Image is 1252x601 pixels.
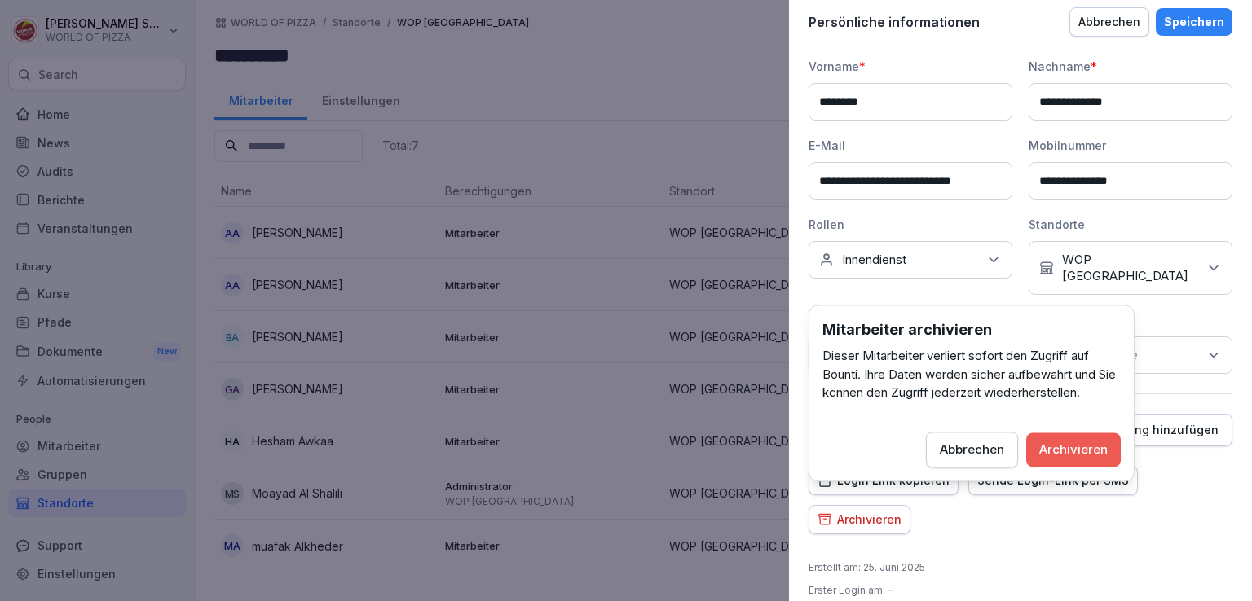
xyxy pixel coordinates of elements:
div: Standorte [1029,216,1232,233]
p: WOP [GEOGRAPHIC_DATA] [1062,252,1197,284]
div: Mobilnummer [1029,137,1232,154]
p: Persönliche informationen [809,14,980,30]
div: Abbrechen [1078,13,1140,31]
div: E-Mail [809,137,1012,154]
div: Speichern [1164,13,1224,31]
p: Erstellt am : 25. Juni 2025 [809,560,925,575]
h3: Mitarbeiter archivieren [822,318,1121,340]
p: Erster Login am : [809,583,893,598]
p: Innendienst [842,252,906,268]
div: Nachname [1029,58,1232,75]
button: Berechtigung hinzufügen [1039,414,1232,446]
p: Dieser Mitarbeiter verliert sofort den Zugriff auf Bounti. Ihre Daten werden sicher aufbewahrt un... [822,347,1121,402]
div: Archivieren [818,511,902,529]
p: Berechtigung hinzufügen [1073,423,1219,436]
div: Abbrechen [940,441,1004,458]
button: Abbrechen [1069,7,1149,37]
button: Archivieren [809,505,910,534]
button: Archivieren [1026,432,1121,467]
div: Rollen [809,216,1012,233]
button: Abbrechen [926,432,1018,467]
button: Speichern [1156,8,1232,36]
span: – [888,584,893,596]
div: Vorname [809,58,1012,75]
div: Archivieren [1039,441,1108,458]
